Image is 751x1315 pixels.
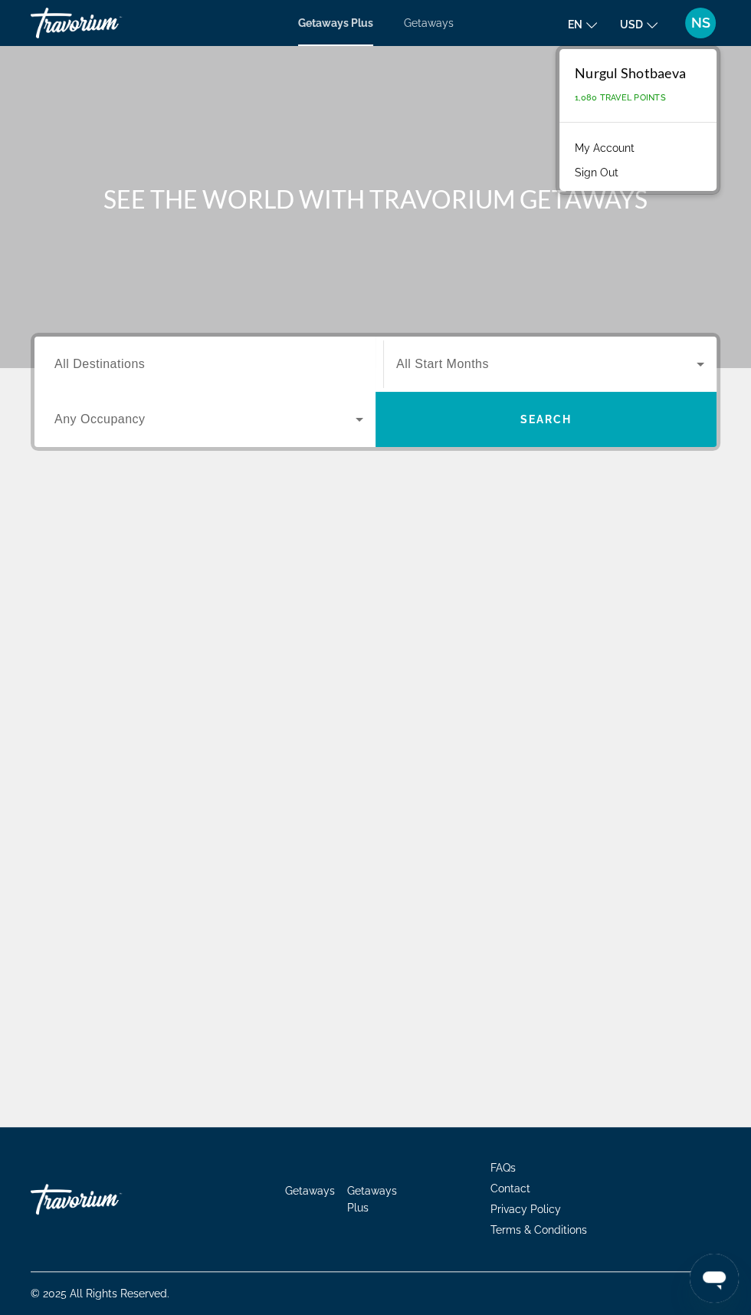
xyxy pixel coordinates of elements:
[375,392,717,447] button: Search
[520,413,572,426] span: Search
[285,1185,335,1197] a: Getaways
[690,1254,739,1303] iframe: Кнопка запуска окна обмена сообщениями
[490,1224,587,1236] a: Terms & Conditions
[347,1185,397,1214] a: Getaways Plus
[691,15,710,31] span: NS
[396,357,489,370] span: All Start Months
[34,337,717,447] div: Search widget
[54,357,145,370] span: All Destinations
[680,7,720,39] button: User Menu
[490,1203,561,1215] a: Privacy Policy
[620,13,658,35] button: Change currency
[31,1287,169,1300] span: © 2025 All Rights Reserved.
[575,64,686,81] div: Nurgul Shotbaeva
[568,18,582,31] span: en
[31,1176,184,1222] a: Go Home
[404,17,454,29] a: Getaways
[490,1162,516,1174] a: FAQs
[567,163,626,182] button: Sign Out
[490,1182,530,1195] a: Contact
[54,413,146,426] span: Any Occupancy
[620,18,643,31] span: USD
[88,184,663,215] h1: SEE THE WORLD WITH TRAVORIUM GETAWAYS
[575,93,666,103] span: 1,080 Travel Points
[568,13,597,35] button: Change language
[298,17,373,29] a: Getaways Plus
[54,356,363,374] input: Select destination
[567,138,642,158] a: My Account
[31,3,184,43] a: Travorium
